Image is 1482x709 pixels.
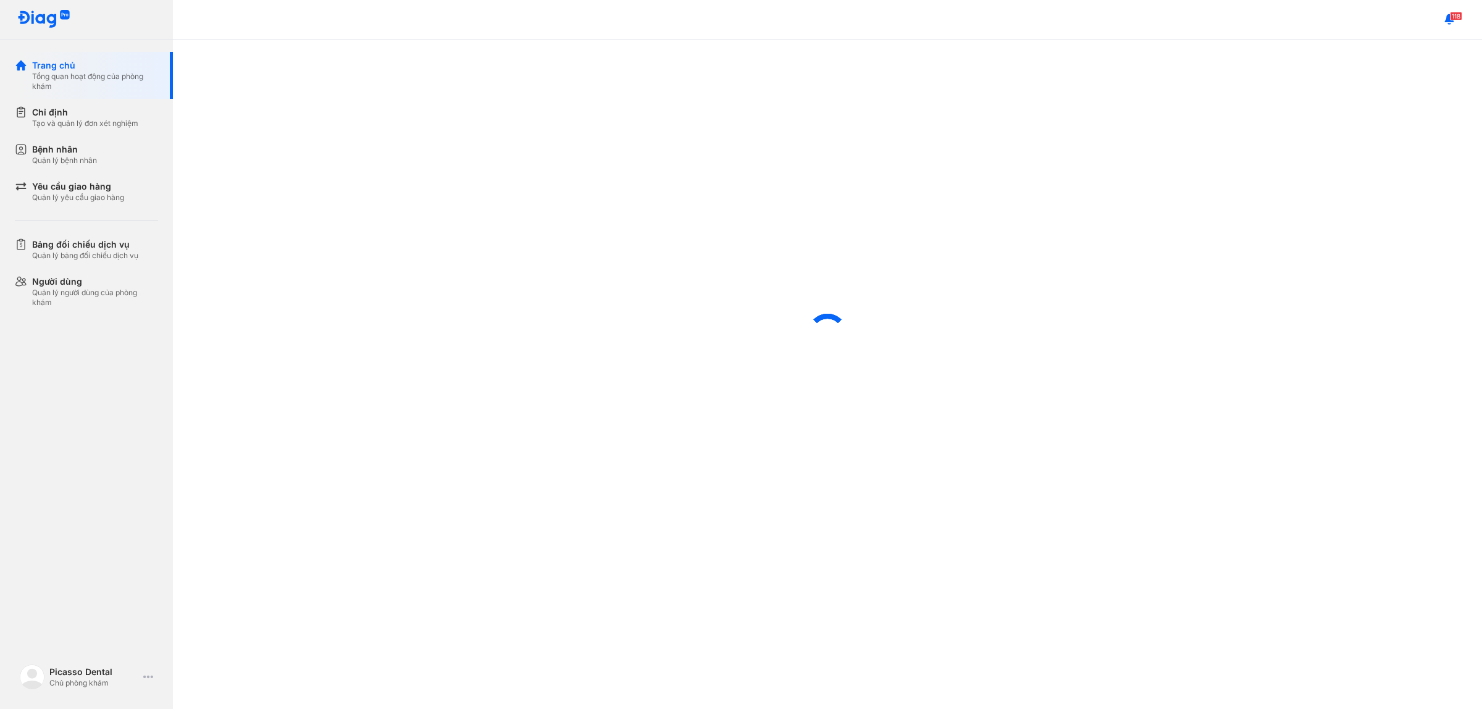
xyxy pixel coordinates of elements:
div: Quản lý bảng đối chiếu dịch vụ [32,251,138,261]
div: Yêu cầu giao hàng [32,180,124,193]
div: Tạo và quản lý đơn xét nghiệm [32,119,138,128]
img: logo [17,10,70,29]
div: Quản lý yêu cầu giao hàng [32,193,124,203]
div: Tổng quan hoạt động của phòng khám [32,72,158,91]
div: Người dùng [32,275,158,288]
img: logo [20,665,44,689]
span: 118 [1450,12,1462,20]
div: Quản lý người dùng của phòng khám [32,288,158,308]
div: Chủ phòng khám [49,678,138,688]
div: Bệnh nhân [32,143,97,156]
div: Quản lý bệnh nhân [32,156,97,166]
div: Picasso Dental [49,666,138,678]
div: Bảng đối chiếu dịch vụ [32,238,138,251]
div: Trang chủ [32,59,158,72]
div: Chỉ định [32,106,138,119]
